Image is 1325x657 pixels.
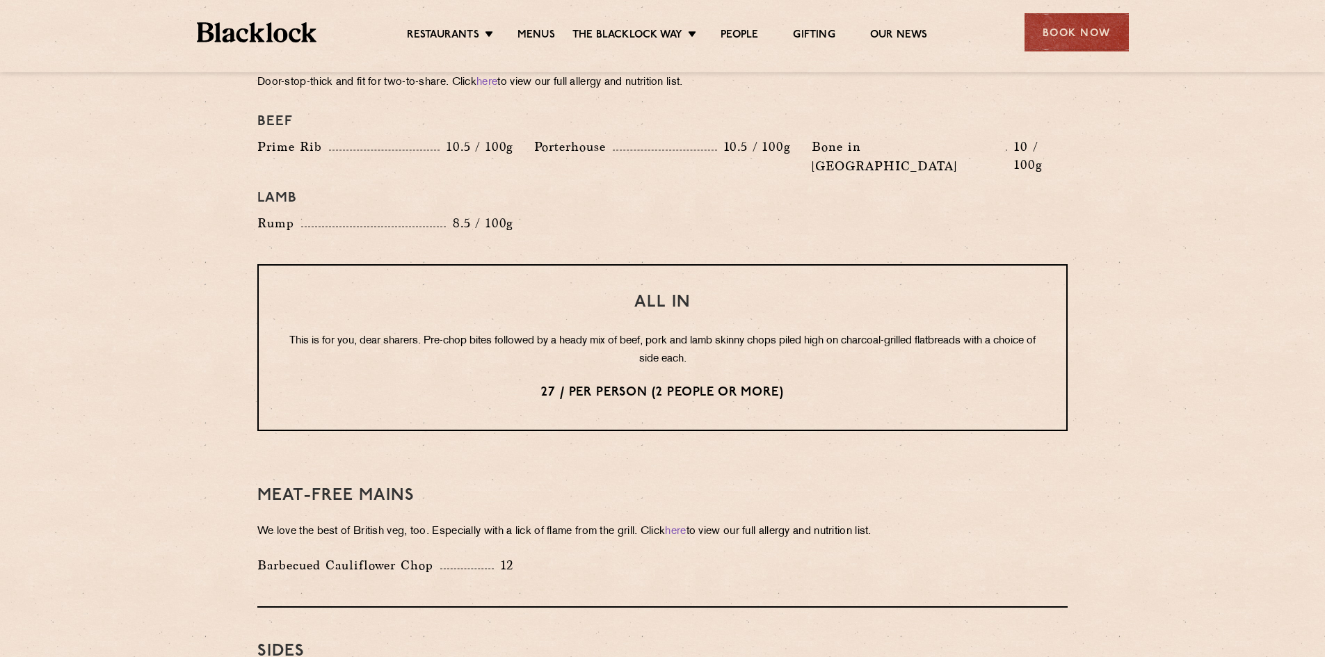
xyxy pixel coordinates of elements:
p: 10.5 / 100g [717,138,791,156]
p: Porterhouse [534,137,613,156]
h3: All In [287,293,1038,311]
h4: Beef [257,113,1068,130]
h3: Meat-Free mains [257,487,1068,505]
div: Book Now [1025,13,1129,51]
p: Barbecued Cauliflower Chop [257,555,440,575]
p: Door-stop-thick and fit for two-to-share. Click to view our full allergy and nutrition list. [257,73,1068,92]
a: here [476,77,497,88]
a: Menus [517,29,555,44]
a: Restaurants [407,29,479,44]
p: 12 [494,556,514,574]
p: 8.5 / 100g [446,214,513,232]
p: Rump [257,213,301,233]
p: Bone in [GEOGRAPHIC_DATA] [812,137,1006,176]
a: Our News [870,29,928,44]
p: 10.5 / 100g [440,138,513,156]
img: BL_Textured_Logo-footer-cropped.svg [197,22,317,42]
a: The Blacklock Way [572,29,682,44]
p: 27 / per person (2 people or more) [287,384,1038,402]
a: People [721,29,758,44]
p: Prime Rib [257,137,329,156]
a: Gifting [793,29,835,44]
p: This is for you, dear sharers. Pre-chop bites followed by a heady mix of beef, pork and lamb skin... [287,332,1038,368]
p: We love the best of British veg, too. Especially with a lick of flame from the grill. Click to vi... [257,522,1068,542]
p: 10 / 100g [1007,138,1068,174]
h4: Lamb [257,190,1068,206]
a: here [665,526,686,537]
